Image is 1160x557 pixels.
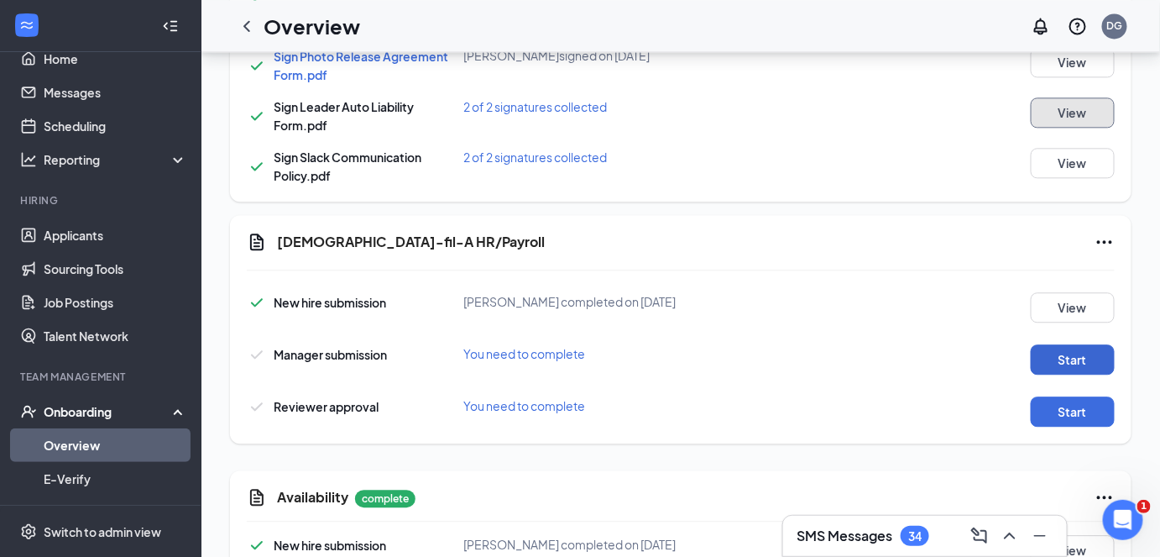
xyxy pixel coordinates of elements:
a: Scheduling [44,109,187,143]
h5: [DEMOGRAPHIC_DATA]-fil-A HR/Payroll [277,233,545,251]
svg: Collapse [162,18,179,34]
button: View [1031,148,1115,178]
iframe: Intercom live chat [1103,500,1143,540]
span: 2 of 2 signatures collected [464,150,608,165]
svg: ComposeMessage [969,526,990,546]
span: 1 [1137,500,1151,513]
svg: Checkmark [247,397,267,417]
span: New hire submission [274,295,386,310]
span: [PERSON_NAME] completed on [DATE] [464,294,677,309]
button: Start [1031,344,1115,375]
svg: Checkmark [247,344,267,365]
span: You need to complete [464,346,586,361]
a: Messages [44,76,187,109]
button: Start [1031,397,1115,427]
div: Reporting [44,151,188,168]
svg: CustomFormIcon [247,487,267,507]
a: Onboarding Documents [44,496,187,529]
svg: Minimize [1030,526,1050,546]
svg: Checkmark [247,156,267,176]
svg: UserCheck [20,403,37,420]
span: You need to complete [464,398,586,413]
svg: ChevronUp [1000,526,1020,546]
svg: Checkmark [247,106,267,126]
button: ChevronUp [996,523,1023,549]
button: ComposeMessage [966,523,993,549]
a: Sourcing Tools [44,252,187,286]
div: Switch to admin view [44,523,161,540]
span: Sign Slack Communication Policy.pdf [274,150,421,183]
svg: Checkmark [247,292,267,313]
a: Job Postings [44,286,187,319]
a: Talent Network [44,319,187,353]
div: DG [1107,18,1123,33]
span: Sign Leader Auto Liability Form.pdf [274,99,414,133]
h3: SMS Messages [797,527,892,545]
span: [PERSON_NAME] completed on [DATE] [464,537,677,552]
svg: Checkmark [247,535,267,555]
svg: WorkstreamLogo [18,17,35,34]
div: 34 [908,529,922,544]
h5: Availability [277,488,348,507]
span: 2 of 2 signatures collected [464,99,608,114]
span: New hire submission [274,538,386,553]
svg: Settings [20,523,37,540]
span: Reviewer approval [274,399,379,414]
a: Home [44,42,187,76]
div: [PERSON_NAME] signed on [DATE] [464,47,754,64]
svg: Checkmark [247,55,267,76]
svg: Ellipses [1095,232,1115,252]
a: E-Verify [44,462,187,496]
svg: ChevronLeft [237,16,257,36]
button: Minimize [1027,523,1053,549]
h1: Overview [264,12,360,40]
svg: Document [247,232,267,252]
p: complete [355,490,415,507]
a: Applicants [44,218,187,252]
svg: QuestionInfo [1068,16,1088,36]
svg: Notifications [1031,16,1051,36]
button: View [1031,97,1115,128]
button: View [1031,292,1115,323]
div: Hiring [20,193,184,208]
a: Overview [44,428,187,462]
div: Team Management [20,370,184,384]
div: Onboarding [44,403,173,420]
svg: Ellipses [1095,487,1115,507]
span: Manager submission [274,347,387,362]
button: View [1031,47,1115,77]
svg: Analysis [20,151,37,168]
